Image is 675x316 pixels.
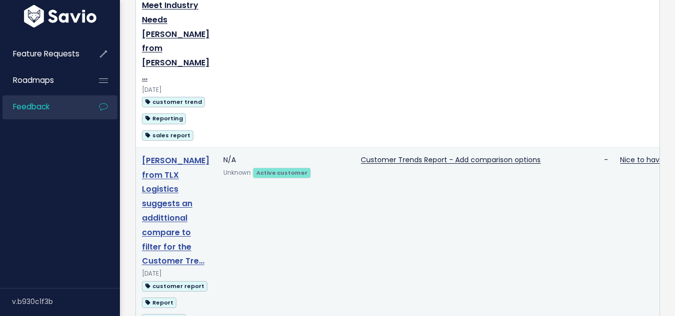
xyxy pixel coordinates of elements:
a: Reporting [142,112,186,124]
a: Report [142,296,176,309]
a: [PERSON_NAME] from TLX Logistics suggests an addittional compare to filter for the Customer Tre… [142,155,209,267]
span: customer trend [142,97,205,107]
a: Active customer [253,167,311,177]
div: v.b930c1f3b [12,289,120,315]
span: Unknown [223,169,251,177]
a: Roadmaps [2,69,83,92]
a: customer report [142,280,207,292]
a: customer trend [142,95,205,108]
span: Report [142,298,176,308]
img: logo-white.9d6f32f41409.svg [21,5,99,27]
div: [DATE] [142,269,211,279]
span: sales report [142,130,193,141]
a: sales report [142,129,193,141]
span: Feature Requests [13,48,79,59]
span: customer report [142,281,207,292]
a: Feature Requests [2,42,83,65]
a: Customer Trends Report - Add comparison options [361,155,541,165]
span: Feedback [13,101,49,112]
strong: Active customer [256,169,308,177]
span: Reporting [142,113,186,124]
div: [DATE] [142,85,211,95]
span: Roadmaps [13,75,54,85]
a: Feedback [2,95,83,118]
